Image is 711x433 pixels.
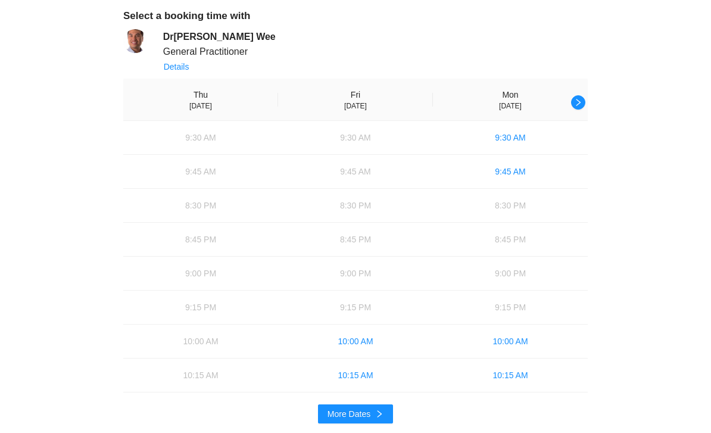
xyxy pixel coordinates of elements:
[492,335,528,348] span: 10:00 AM
[433,325,588,358] button: 10:00 AM
[433,291,588,324] button: 9:15 PM
[433,189,588,222] button: 8:30 PM
[123,29,147,53] img: UserFilesPublic%2FlwW1Pg3ODiebTZP3gVY0QmN0plD2%2Flogo%2Ffront%20cover-3%20left%20crop.jpg
[123,155,278,188] button: 9:45 AM
[123,121,278,154] button: 9:30 AM
[123,257,278,290] button: 9:00 PM
[123,189,278,222] button: 8:30 PM
[278,189,433,222] button: 8:30 PM
[492,369,528,382] span: 10:15 AM
[318,404,393,423] button: More Datesright
[433,359,588,392] button: 10:15 AM
[571,95,585,110] button: right
[495,165,525,178] span: 9:45 AM
[574,98,582,108] span: right
[351,88,360,101] div: Fri
[163,29,276,44] div: Dr [PERSON_NAME] Wee
[163,44,276,59] div: General Practitioner
[338,335,373,348] span: 10:00 AM
[123,8,588,24] div: Select a booking time with
[338,369,373,382] span: 10:15 AM
[433,155,588,188] button: 9:45 AM
[278,121,433,154] button: 9:30 AM
[328,407,370,420] span: More Dates
[278,257,433,290] button: 9:00 PM
[164,60,189,73] span: Details
[375,410,383,419] span: right
[278,291,433,324] button: 9:15 PM
[278,359,433,392] button: 10:15 AM
[123,325,278,358] button: 10:00 AM
[433,121,588,154] button: 9:30 AM
[433,257,588,290] button: 9:00 PM
[502,88,518,101] div: Mon
[499,101,522,111] div: [DATE]
[123,359,278,392] button: 10:15 AM
[194,88,208,101] div: Thu
[278,155,433,188] button: 9:45 AM
[189,101,212,111] div: [DATE]
[278,223,433,256] button: 8:45 PM
[123,291,278,324] button: 9:15 PM
[433,223,588,256] button: 8:45 PM
[163,60,194,74] button: Details
[278,325,433,358] button: 10:00 AM
[495,131,525,144] span: 9:30 AM
[344,101,367,111] div: [DATE]
[123,223,278,256] button: 8:45 PM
